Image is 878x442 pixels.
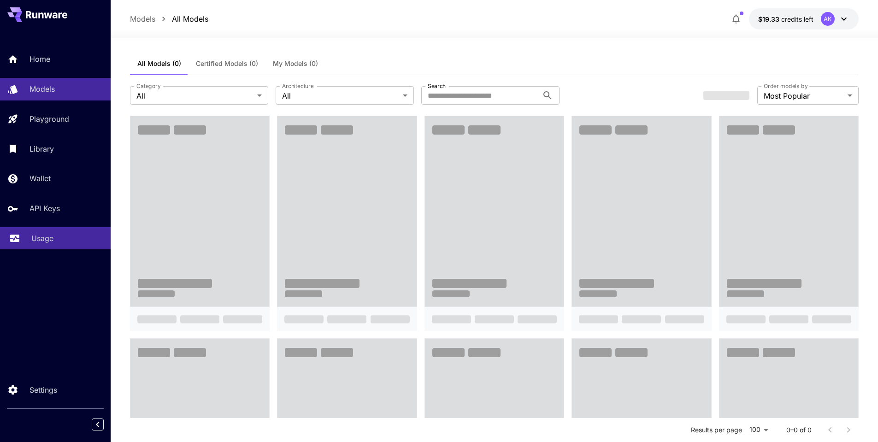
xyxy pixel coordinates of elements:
[136,82,161,90] label: Category
[29,203,60,214] p: API Keys
[130,13,155,24] a: Models
[758,15,781,23] span: $19.33
[781,15,813,23] span: credits left
[29,173,51,184] p: Wallet
[764,82,807,90] label: Order models by
[130,13,208,24] nav: breadcrumb
[29,143,54,154] p: Library
[99,416,111,433] div: Collapse sidebar
[92,418,104,430] button: Collapse sidebar
[749,8,859,29] button: $19.33118AK
[172,13,208,24] a: All Models
[196,59,258,68] span: Certified Models (0)
[273,59,318,68] span: My Models (0)
[29,113,69,124] p: Playground
[31,233,53,244] p: Usage
[758,14,813,24] div: $19.33118
[786,425,812,435] p: 0–0 of 0
[282,90,399,101] span: All
[29,83,55,94] p: Models
[29,53,50,65] p: Home
[746,423,772,436] div: 100
[764,90,844,101] span: Most Popular
[137,59,181,68] span: All Models (0)
[136,90,253,101] span: All
[282,82,313,90] label: Architecture
[29,384,57,395] p: Settings
[821,12,835,26] div: AK
[428,82,446,90] label: Search
[691,425,742,435] p: Results per page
